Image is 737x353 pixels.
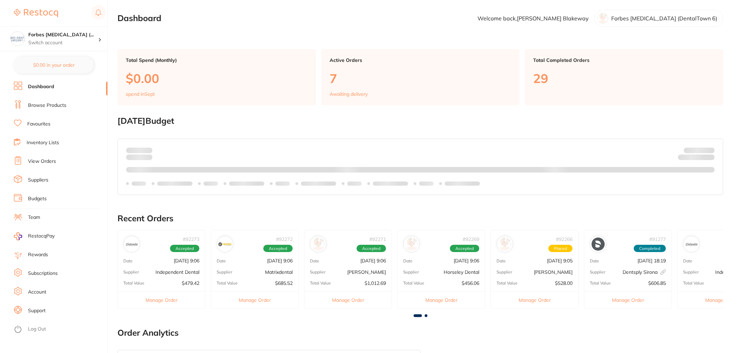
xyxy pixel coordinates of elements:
p: Labels [132,181,146,186]
button: Manage Order [118,291,205,308]
p: [DATE] 18:19 [637,258,666,263]
h2: Recent Orders [117,214,723,223]
a: Support [28,307,46,314]
img: Horseley Dental [405,238,418,251]
p: Total Spend (Monthly) [126,57,308,63]
a: Total Completed Orders29 [525,49,723,105]
p: Budget: [684,147,715,153]
strong: $0.00 [702,156,715,162]
img: Independent Dental [125,238,138,251]
p: [PERSON_NAME] [534,269,573,275]
button: Manage Order [491,291,578,308]
p: spend in Sept [126,91,155,97]
a: Restocq Logo [14,5,58,21]
p: Labels [275,181,290,186]
p: Total Value [217,281,238,286]
p: Date [310,259,319,263]
img: RestocqPay [14,232,22,240]
p: Matrixdental [265,269,293,275]
a: Dashboard [28,83,54,90]
a: Favourites [27,121,50,128]
p: month [126,153,152,161]
button: Log Out [14,324,105,335]
img: Adam Dental [498,238,511,251]
p: Spent: [126,147,152,153]
p: Supplier [590,270,605,275]
p: Date [123,259,133,263]
p: Total Value [683,281,704,286]
a: Log Out [28,326,46,333]
a: Budgets [28,195,47,202]
p: $0.00 [126,71,308,85]
p: Date [497,259,506,263]
button: Manage Order [211,291,298,308]
p: Total Value [590,281,611,286]
p: Labels [204,181,218,186]
a: Subscriptions [28,270,58,277]
p: Supplier [403,270,419,275]
button: Manage Order [584,291,671,308]
p: # 92269 [463,236,479,242]
a: Rewards [28,251,48,258]
p: Labels extended [157,181,192,186]
p: Date [217,259,226,263]
p: $606.85 [648,280,666,286]
p: # 91277 [649,236,666,242]
img: Restocq Logo [14,9,58,17]
p: Total Value [403,281,424,286]
a: Account [28,289,46,296]
p: # 92266 [556,236,573,242]
span: Accepted [450,245,479,252]
p: Awaiting delivery [330,91,368,97]
span: Accepted [357,245,386,252]
button: Manage Order [304,291,391,308]
p: Forbes [MEDICAL_DATA] (DentalTown 6) [611,15,717,21]
a: View Orders [28,158,56,165]
span: RestocqPay [28,233,55,240]
p: $528.00 [555,280,573,286]
p: $685.52 [275,280,293,286]
p: [DATE] 9:06 [360,258,386,263]
p: [DATE] 9:06 [454,258,479,263]
p: 7 [330,71,511,85]
p: Labels [347,181,362,186]
a: Active Orders7Awaiting delivery [321,49,520,105]
h2: Dashboard [117,13,161,23]
p: Total Value [123,281,144,286]
button: $0.00 in your order [14,57,94,73]
p: # 92271 [369,236,386,242]
p: $456.06 [462,280,479,286]
p: Active Orders [330,57,511,63]
p: Supplier [217,270,232,275]
p: # 92273 [183,236,199,242]
img: Henry Schein Halas [312,238,325,251]
h4: Forbes Dental Surgery (DentalTown 6) [28,31,98,38]
p: Date [683,259,692,263]
p: Total Value [497,281,518,286]
a: Total Spend (Monthly)$0.00spend inSept [117,49,316,105]
h2: [DATE] Budget [117,116,723,126]
p: $1,012.69 [365,280,386,286]
p: Supplier [497,270,512,275]
p: Supplier [123,270,139,275]
p: Supplier [310,270,325,275]
span: Accepted [263,245,293,252]
button: Manage Order [398,291,485,308]
img: Dentsply Sirona [592,238,605,251]
p: Total Value [310,281,331,286]
p: Labels extended [301,181,336,186]
p: Horseley Dental [444,269,479,275]
img: Forbes Dental Surgery (DentalTown 6) [11,32,25,46]
p: Remaining: [678,153,715,161]
p: [DATE] 9:06 [174,258,199,263]
p: Welcome back, [PERSON_NAME] Blakeway [478,15,589,21]
p: Labels extended [229,181,264,186]
p: [DATE] 9:05 [547,258,573,263]
p: Labels extended [373,181,408,186]
p: Total Completed Orders [533,57,715,63]
strong: $NaN [701,147,715,153]
p: Date [590,259,599,263]
p: [PERSON_NAME] [347,269,386,275]
strong: $0.00 [140,147,152,153]
span: Accepted [170,245,199,252]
